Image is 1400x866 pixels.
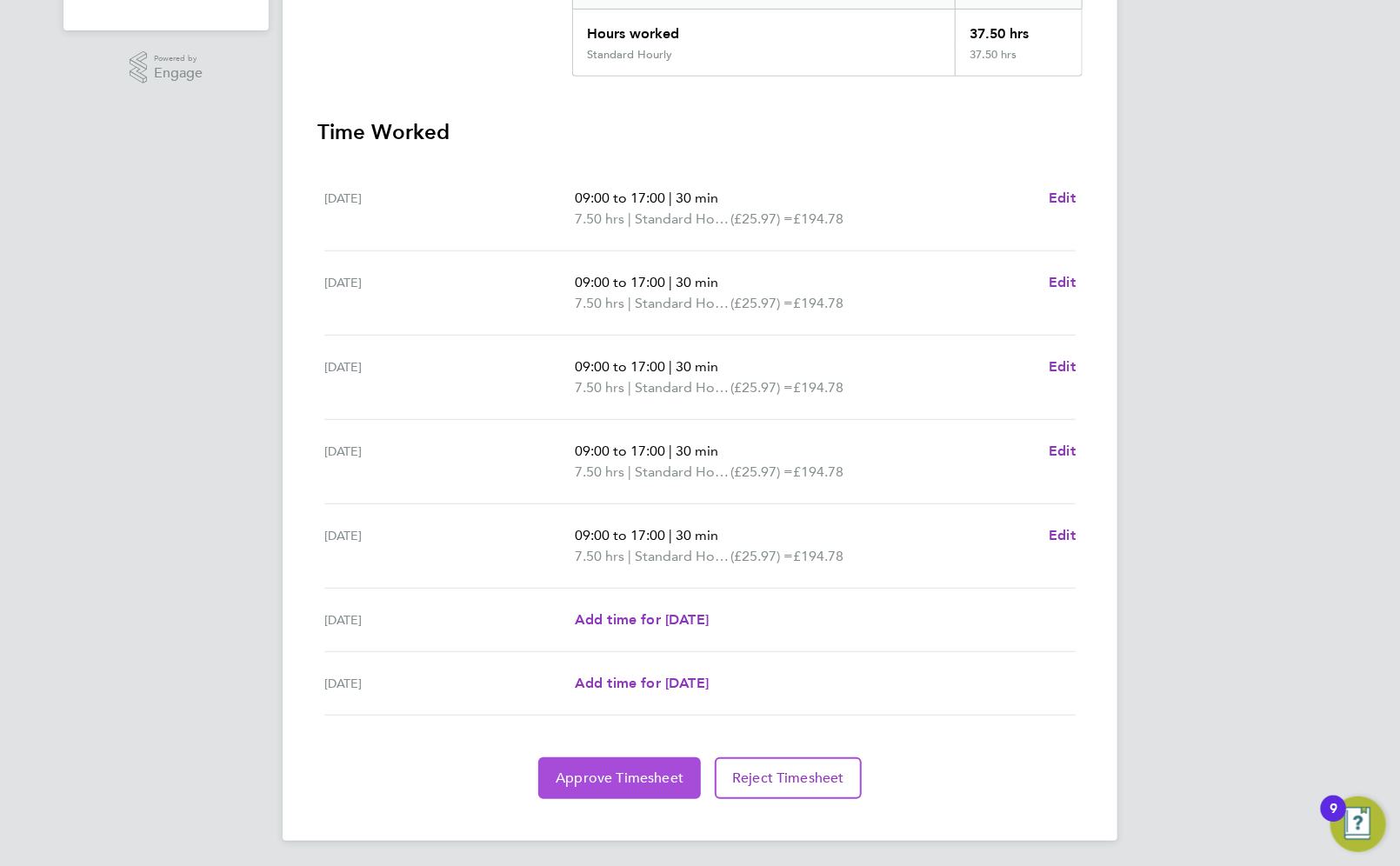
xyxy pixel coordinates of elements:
span: (£25.97) = [730,295,793,311]
span: | [669,527,672,543]
span: Edit [1049,527,1076,543]
span: (£25.97) = [730,463,793,480]
span: £194.78 [793,295,843,311]
span: Standard Hourly [635,546,730,567]
div: [DATE] [324,188,575,230]
div: Standard Hourly [587,48,672,62]
div: [DATE] [324,673,575,694]
span: | [628,463,631,480]
div: [DATE] [324,610,575,630]
span: | [628,379,631,396]
span: Edit [1049,274,1076,290]
span: 7.50 hrs [575,295,624,311]
span: Reject Timesheet [732,769,844,787]
div: [DATE] [324,356,575,398]
span: £194.78 [793,463,843,480]
a: Edit [1049,525,1076,546]
a: Powered byEngage [130,51,203,84]
span: 30 min [676,443,718,459]
span: | [669,443,672,459]
span: Standard Hourly [635,462,730,483]
a: Add time for [DATE] [575,673,709,694]
span: Engage [154,66,203,81]
span: 30 min [676,527,718,543]
span: £194.78 [793,548,843,564]
span: Edit [1049,190,1076,206]
h3: Time Worked [317,118,1083,146]
span: 09:00 to 17:00 [575,443,665,459]
a: Edit [1049,356,1076,377]
a: Edit [1049,441,1076,462]
span: £194.78 [793,379,843,396]
span: 30 min [676,358,718,375]
a: Edit [1049,188,1076,209]
div: 37.50 hrs [955,48,1082,76]
span: Edit [1049,443,1076,459]
span: 30 min [676,190,718,206]
div: [DATE] [324,272,575,314]
span: Standard Hourly [635,377,730,398]
span: Add time for [DATE] [575,611,709,628]
button: Approve Timesheet [538,757,701,799]
a: Edit [1049,272,1076,293]
span: | [669,190,672,206]
span: 7.50 hrs [575,548,624,564]
span: | [669,358,672,375]
button: Open Resource Center, 9 new notifications [1330,796,1386,852]
span: 09:00 to 17:00 [575,358,665,375]
div: 9 [1330,809,1337,831]
span: Edit [1049,358,1076,375]
span: | [628,295,631,311]
span: | [628,548,631,564]
div: [DATE] [324,525,575,567]
span: (£25.97) = [730,548,793,564]
span: (£25.97) = [730,210,793,227]
a: Add time for [DATE] [575,610,709,630]
span: Powered by [154,51,203,66]
span: £194.78 [793,210,843,227]
div: Hours worked [573,10,955,48]
span: | [669,274,672,290]
span: (£25.97) = [730,379,793,396]
span: Standard Hourly [635,209,730,230]
span: | [628,210,631,227]
span: 09:00 to 17:00 [575,527,665,543]
span: 7.50 hrs [575,379,624,396]
span: 09:00 to 17:00 [575,190,665,206]
span: 30 min [676,274,718,290]
span: 09:00 to 17:00 [575,274,665,290]
div: [DATE] [324,441,575,483]
span: 7.50 hrs [575,210,624,227]
span: 7.50 hrs [575,463,624,480]
span: Add time for [DATE] [575,675,709,691]
div: 37.50 hrs [955,10,1082,48]
button: Reject Timesheet [715,757,862,799]
span: Approve Timesheet [556,769,683,787]
span: Standard Hourly [635,293,730,314]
